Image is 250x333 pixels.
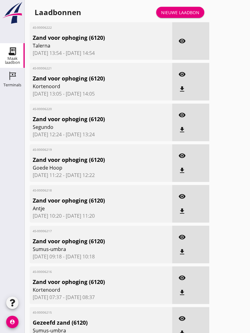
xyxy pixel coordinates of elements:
[33,49,169,57] span: [DATE] 13:54 - [DATE] 14:54
[33,205,146,212] span: Antje
[33,229,146,233] span: 4S-00006217
[33,196,146,205] span: Zand voor ophoging (6120)
[35,7,81,17] div: Laadbonnen
[178,193,186,200] i: visibility
[3,83,21,87] div: Terminals
[156,7,204,18] a: Nieuwe laadbon
[178,71,186,78] i: visibility
[33,34,146,42] span: Zand voor ophoging (6120)
[33,286,146,294] span: Kortenoord
[178,315,186,322] i: visibility
[33,147,146,152] span: 4S-00006219
[33,131,169,138] span: [DATE] 12:24 - [DATE] 13:24
[33,83,146,90] span: Kortenoord
[33,188,146,193] span: 4S-00006218
[178,248,186,256] i: file_download
[178,111,186,119] i: visibility
[33,212,169,220] span: [DATE] 10:20 - [DATE] 11:20
[178,289,186,296] i: file_download
[178,152,186,159] i: visibility
[6,316,19,328] i: account_circle
[33,107,146,111] span: 4S-00006220
[178,233,186,241] i: visibility
[33,294,169,301] span: [DATE] 07:37 - [DATE] 08:37
[33,74,146,83] span: Zand voor ophoging (6120)
[33,319,146,327] span: Gezeefd zand (6120)
[33,245,146,253] span: Sumus-umbra
[178,167,186,174] i: file_download
[33,42,146,49] span: Talerna
[33,90,169,97] span: [DATE] 13:05 - [DATE] 14:05
[178,126,186,134] i: file_download
[33,269,146,274] span: 4S-00006216
[178,37,186,45] i: visibility
[178,208,186,215] i: file_download
[1,2,23,24] img: logo-small.a267ee39.svg
[33,156,146,164] span: Zand voor ophoging (6120)
[33,171,169,179] span: [DATE] 11:22 - [DATE] 12:22
[33,123,146,131] span: Segundo
[33,278,146,286] span: Zand voor ophoging (6120)
[161,9,199,16] div: Nieuwe laadbon
[33,25,146,30] span: 4S-00006222
[33,164,146,171] span: Goede Hoop
[33,253,169,260] span: [DATE] 09:18 - [DATE] 10:18
[178,274,186,282] i: visibility
[178,85,186,93] i: file_download
[33,66,146,71] span: 4S-00006221
[33,310,146,315] span: 4S-00006215
[33,115,146,123] span: Zand voor ophoging (6120)
[33,237,146,245] span: Zand voor ophoging (6120)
